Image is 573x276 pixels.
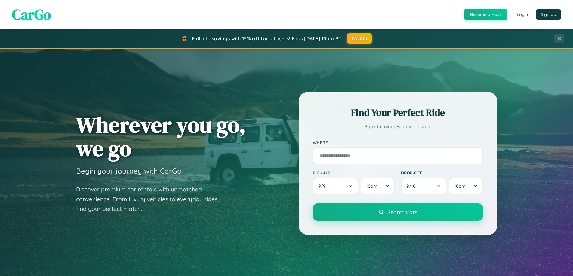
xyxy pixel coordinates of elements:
[313,140,483,145] label: Where
[347,33,372,44] button: FALL15
[313,203,483,221] button: Search Cars
[313,106,483,119] h2: Find Your Perfect Ride
[512,9,533,20] button: Login
[76,113,246,160] h1: Wherever you go, we go
[361,178,395,194] button: 10am
[536,9,561,20] button: Sign Up
[313,178,359,194] button: 9/9
[76,166,182,175] h3: Begin your journey with CarGo
[313,122,483,131] p: Book in minutes, drive in style
[313,170,395,175] label: Pick-up
[12,5,51,24] span: CarGo
[387,209,417,215] span: Search Cars
[366,183,377,189] span: 10am
[449,178,483,194] button: 10am
[76,184,226,214] p: Discover premium car rentals with unmatched convenience. From luxury vehicles to everyday rides, ...
[401,170,483,175] label: Drop-off
[464,9,507,20] button: Become a Host
[318,183,328,189] span: 9 / 9
[406,183,419,189] span: 9 / 10
[192,35,342,41] span: Fall into savings with 15% off for all users! Ends [DATE] 10am PT.
[401,178,447,194] button: 9/10
[454,183,466,189] span: 10am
